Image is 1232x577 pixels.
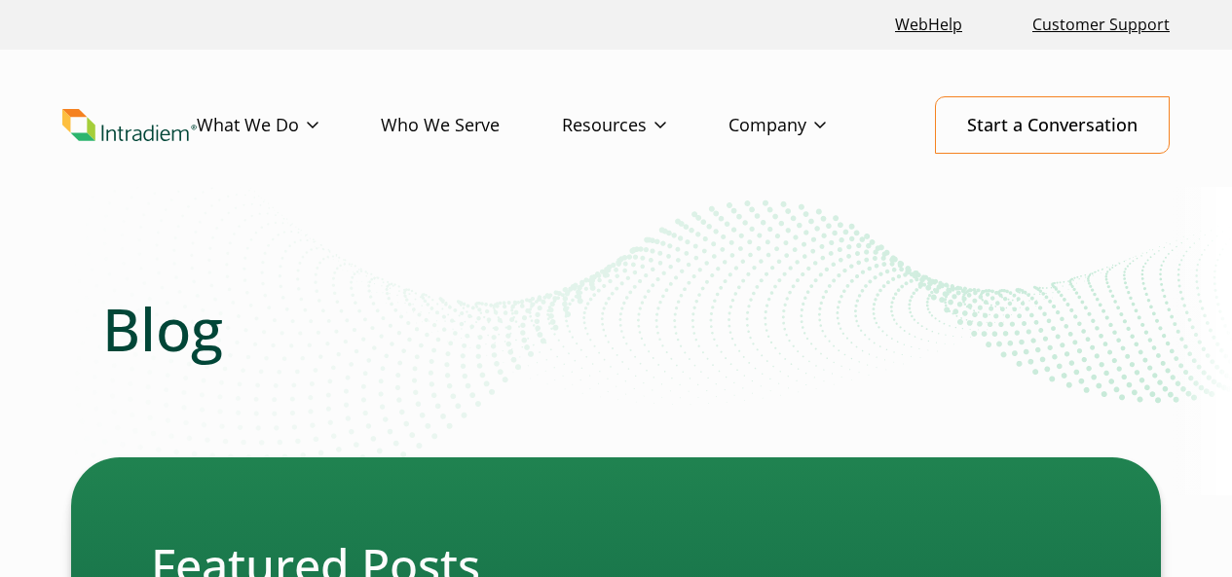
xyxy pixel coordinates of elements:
a: Company [728,97,888,154]
a: Link to homepage of Intradiem [62,109,197,142]
a: Link opens in a new window [887,4,970,46]
a: Start a Conversation [935,96,1170,154]
a: Resources [562,97,728,154]
a: Customer Support [1025,4,1177,46]
img: Intradiem [62,109,197,142]
h1: Blog [102,294,1130,364]
a: Who We Serve [381,97,562,154]
a: What We Do [197,97,381,154]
